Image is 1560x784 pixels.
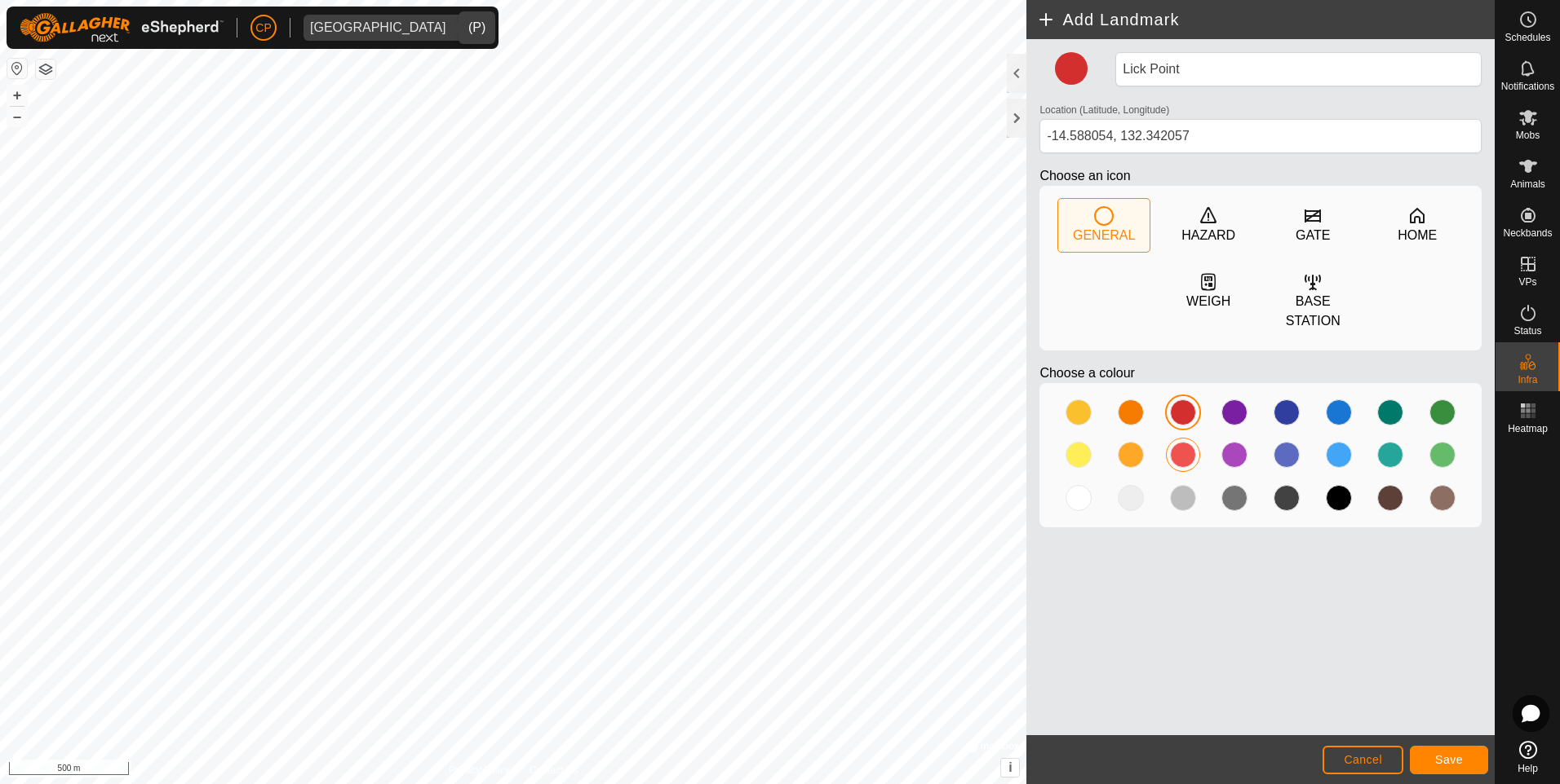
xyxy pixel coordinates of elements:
a: Help [1496,734,1560,780]
p: Choose an icon [1039,166,1482,186]
img: Gallagher Logo [20,13,224,42]
div: dropdown trigger [453,15,485,41]
div: GATE [1296,226,1330,245]
span: Heatmap [1508,424,1548,434]
div: HOME [1398,226,1437,245]
button: Map Layers [36,59,55,79]
span: i [1008,760,1012,774]
button: Save [1410,746,1488,774]
span: Help [1518,764,1538,773]
button: – [7,107,27,126]
span: Mobs [1516,130,1540,140]
span: Schedules [1505,33,1550,42]
div: BASE STATION [1267,292,1358,331]
button: Reset Map [7,59,27,78]
span: Animals [1510,179,1545,189]
span: Save [1435,753,1463,766]
div: HAZARD [1181,226,1235,245]
a: Contact Us [530,763,578,777]
span: Manbulloo Station [304,15,453,41]
span: Cancel [1344,753,1382,766]
h2: Add Landmark [1036,10,1495,29]
a: Privacy Policy [449,763,510,777]
div: [GEOGRAPHIC_DATA] [310,21,446,34]
button: i [1001,759,1019,777]
button: + [7,86,27,105]
button: Cancel [1323,746,1403,774]
label: Location (Latitude, Longitude) [1039,103,1169,117]
span: Neckbands [1503,228,1552,238]
span: VPs [1518,277,1536,287]
span: Status [1513,326,1541,336]
div: GENERAL [1073,226,1135,245]
span: CP [255,20,271,37]
span: Infra [1518,375,1537,385]
p: Choose a colour [1039,363,1482,383]
div: WEIGH [1186,292,1230,311]
span: Notifications [1501,81,1554,91]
